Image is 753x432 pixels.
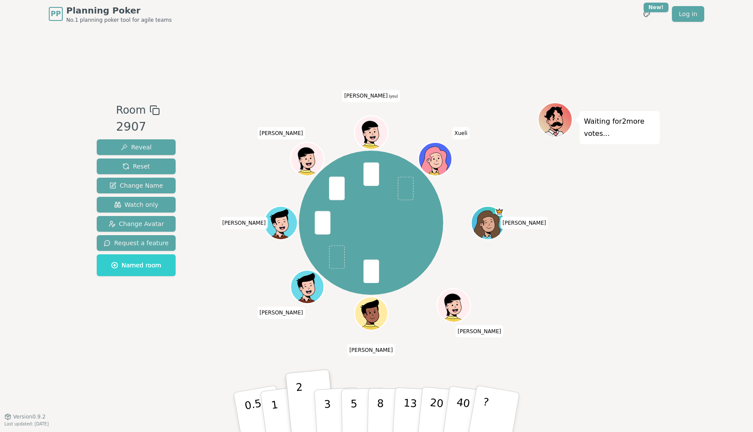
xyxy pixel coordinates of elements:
button: Click to change your avatar [356,117,387,148]
span: Click to change your name [257,307,305,319]
div: New! [644,3,668,12]
span: Click to change your name [342,90,400,102]
span: Room [116,102,146,118]
button: Change Name [97,178,176,193]
button: Version0.9.2 [4,413,46,420]
span: Request a feature [104,239,169,247]
div: 2907 [116,118,159,136]
span: Reset [122,162,150,171]
span: Planning Poker [66,4,172,17]
span: Version 0.9.2 [13,413,46,420]
span: Change Name [109,181,163,190]
span: Reveal [121,143,152,152]
span: Named room [111,261,161,270]
button: Request a feature [97,235,176,251]
button: Change Avatar [97,216,176,232]
p: 2 [295,381,307,429]
span: Click to change your name [455,325,503,337]
span: Watch only [114,200,159,209]
span: Click to change your name [347,344,395,356]
button: Watch only [97,197,176,213]
button: Named room [97,254,176,276]
a: PPPlanning PokerNo.1 planning poker tool for agile teams [49,4,172,24]
span: Click to change your name [500,217,548,229]
span: Click to change your name [452,127,470,139]
span: Click to change your name [257,127,305,139]
span: Click to change your name [220,217,268,229]
span: (you) [388,94,398,98]
button: Reset [97,159,176,174]
span: Last updated: [DATE] [4,422,49,426]
button: Reveal [97,139,176,155]
span: PP [51,9,61,19]
span: johanna is the host [495,207,503,216]
button: New! [639,6,655,22]
p: Waiting for 2 more votes... [584,115,655,140]
span: No.1 planning poker tool for agile teams [66,17,172,24]
a: Log in [672,6,704,22]
span: Change Avatar [109,219,164,228]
